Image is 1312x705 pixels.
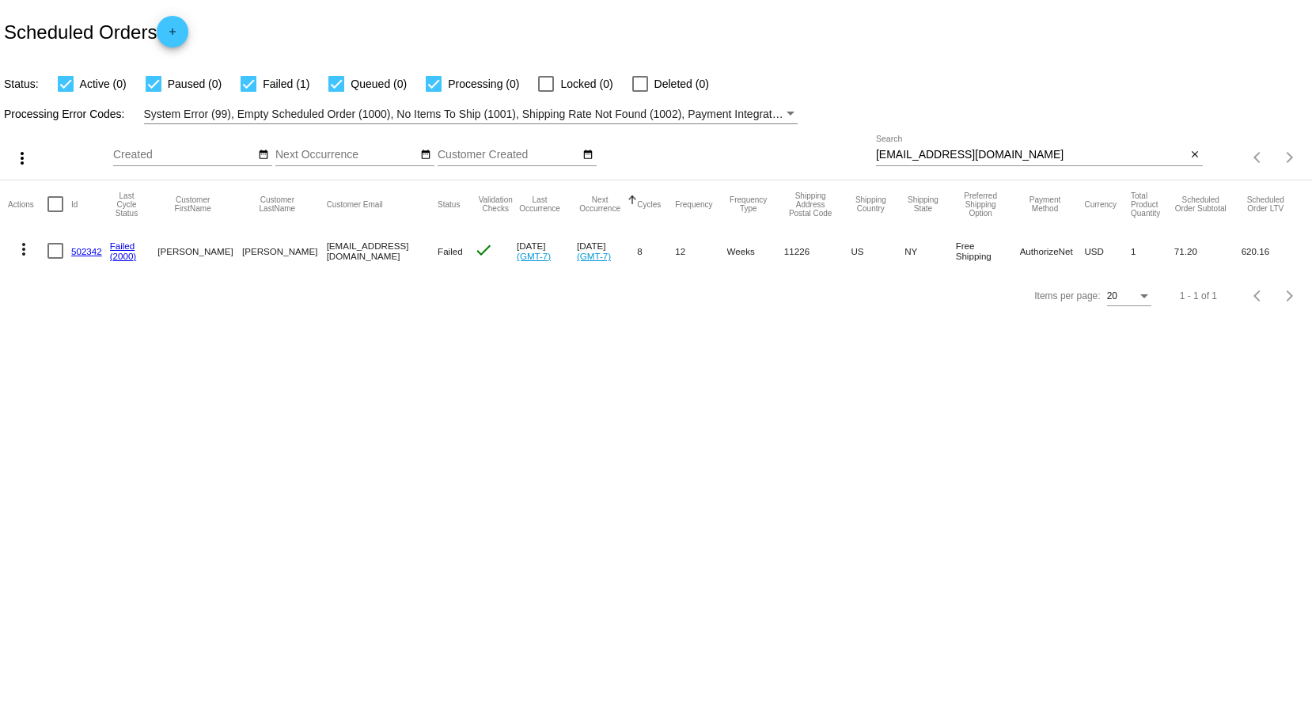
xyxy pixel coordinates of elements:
a: (GMT-7) [517,251,551,261]
mat-cell: 71.20 [1174,228,1242,274]
span: Processing (0) [448,74,519,93]
span: Failed [438,246,463,256]
span: Failed (1) [263,74,309,93]
span: Active (0) [80,74,127,93]
mat-cell: [PERSON_NAME] [242,228,327,274]
button: Next page [1274,280,1306,312]
button: Change sorting for PreferredShippingOption [956,191,1006,218]
button: Next page [1274,142,1306,173]
a: 502342 [71,246,102,256]
span: Paused (0) [168,74,222,93]
mat-icon: close [1189,149,1200,161]
button: Previous page [1242,280,1274,312]
mat-cell: [PERSON_NAME] [157,228,242,274]
mat-cell: USD [1084,228,1131,274]
mat-cell: [DATE] [577,228,637,274]
button: Change sorting for CustomerLastName [242,195,313,213]
mat-icon: date_range [582,149,593,161]
span: Queued (0) [351,74,407,93]
button: Change sorting for LastOccurrenceUtc [517,195,563,213]
mat-select: Items per page: [1107,291,1151,302]
mat-icon: date_range [420,149,431,161]
button: Change sorting for CurrencyIso [1084,199,1117,209]
input: Created [113,149,256,161]
input: Customer Created [438,149,580,161]
span: Locked (0) [560,74,612,93]
button: Change sorting for PaymentMethod.Type [1020,195,1071,213]
span: Processing Error Codes: [4,108,125,120]
mat-cell: 620.16 [1242,228,1304,274]
span: Status: [4,78,39,90]
mat-icon: more_vert [14,240,33,259]
button: Change sorting for LifetimeValue [1242,195,1290,213]
input: Search [876,149,1186,161]
mat-cell: Weeks [727,228,784,274]
span: Deleted (0) [654,74,709,93]
button: Change sorting for NextOccurrenceUtc [577,195,623,213]
mat-cell: [DATE] [517,228,577,274]
button: Change sorting for Cycles [637,199,661,209]
mat-icon: add [163,26,182,45]
mat-cell: 12 [675,228,726,274]
mat-header-cell: Validation Checks [474,180,517,228]
button: Change sorting for CustomerFirstName [157,195,228,213]
button: Change sorting for ShippingState [904,195,941,213]
button: Change sorting for Status [438,199,460,209]
input: Next Occurrence [275,149,418,161]
a: Failed [110,241,135,251]
button: Change sorting for ShippingCountry [851,195,890,213]
mat-cell: US [851,228,904,274]
button: Change sorting for LastProcessingCycleId [110,191,144,218]
button: Change sorting for Id [71,199,78,209]
button: Change sorting for CustomerEmail [327,199,383,209]
mat-cell: NY [904,228,955,274]
a: (2000) [110,251,137,261]
div: Items per page: [1034,290,1100,301]
span: 20 [1107,290,1117,301]
mat-select: Filter by Processing Error Codes [144,104,798,124]
mat-icon: more_vert [13,149,32,168]
button: Change sorting for ShippingPostcode [784,191,837,218]
h2: Scheduled Orders [4,16,188,47]
mat-header-cell: Total Product Quantity [1131,180,1174,228]
mat-cell: AuthorizeNet [1020,228,1085,274]
mat-header-cell: Actions [8,180,47,228]
button: Clear [1186,147,1203,164]
mat-icon: date_range [258,149,269,161]
mat-cell: 8 [637,228,675,274]
mat-icon: check [474,241,493,260]
mat-cell: 11226 [784,228,851,274]
button: Change sorting for Frequency [675,199,712,209]
div: 1 - 1 of 1 [1180,290,1217,301]
mat-cell: 1 [1131,228,1174,274]
mat-cell: [EMAIL_ADDRESS][DOMAIN_NAME] [327,228,438,274]
button: Change sorting for Subtotal [1174,195,1227,213]
a: (GMT-7) [577,251,611,261]
button: Change sorting for FrequencyType [727,195,770,213]
mat-cell: Free Shipping [956,228,1020,274]
button: Previous page [1242,142,1274,173]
